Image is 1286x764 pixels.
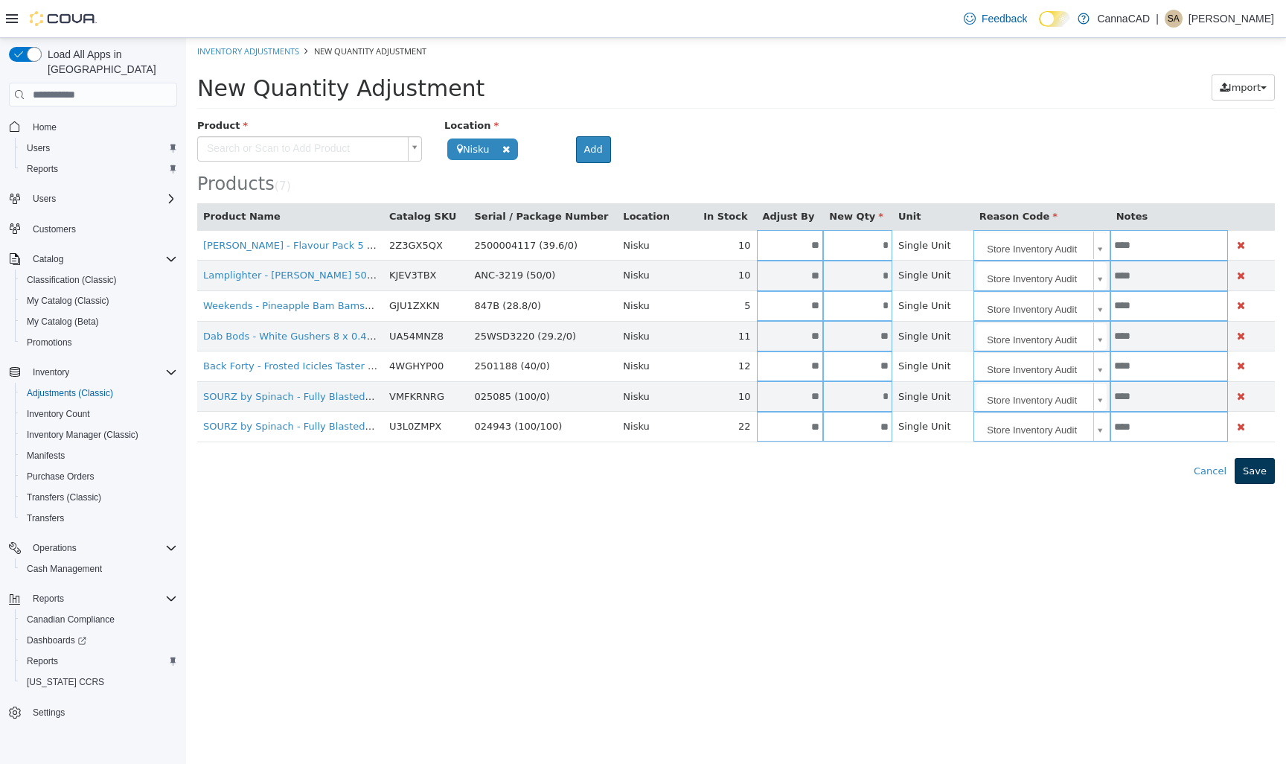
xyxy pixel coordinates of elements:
span: My Catalog (Classic) [21,292,177,310]
a: Store Inventory Audit [790,284,921,313]
button: Manifests [15,445,183,466]
span: Classification (Classic) [27,274,117,286]
span: Home [27,117,177,136]
button: Delete Product [1048,259,1062,276]
a: Manifests [21,447,71,465]
span: Product [11,82,62,93]
span: Purchase Orders [27,471,95,483]
span: Single Unit [712,383,765,394]
a: Dashboards [21,631,92,649]
span: My Catalog (Classic) [27,295,109,307]
button: Users [15,138,183,159]
span: Inventory Manager (Classic) [27,429,138,441]
button: Operations [27,539,83,557]
nav: Complex example [9,109,177,762]
a: My Catalog (Classic) [21,292,115,310]
span: 7 [93,141,100,155]
button: Cash Management [15,558,183,579]
td: GJU1ZXKN [197,253,282,284]
a: Inventory Count [21,405,96,423]
span: Inventory Count [27,408,90,420]
span: Reports [27,590,177,608]
span: Nisku [437,202,463,213]
button: Product Name [17,171,97,186]
a: Promotions [21,334,78,351]
span: Users [27,142,50,154]
button: In Stock [517,171,564,186]
button: Adjustments (Classic) [15,383,183,404]
button: Delete Product [1048,229,1062,246]
span: Store Inventory Audit [790,284,901,314]
span: Cash Management [27,563,102,575]
span: Settings [27,703,177,722]
span: Single Unit [712,262,765,273]
span: Search or Scan to Add Product [12,99,216,123]
button: Canadian Compliance [15,609,183,630]
span: Home [33,121,57,133]
span: Store Inventory Audit [790,223,901,253]
span: [US_STATE] CCRS [27,676,104,688]
span: My Catalog (Beta) [27,316,99,328]
td: VMFKRNRG [197,343,282,374]
button: Home [3,115,183,137]
td: KJEV3TBX [197,223,282,253]
button: Purchase Orders [15,466,183,487]
td: 25WSD3220 (29.2/0) [282,283,431,313]
span: Store Inventory Audit [790,375,901,404]
a: Dashboards [15,630,183,651]
td: 847B (28.8/0) [282,253,431,284]
span: Single Unit [712,353,765,364]
button: Delete Product [1048,290,1062,307]
a: Store Inventory Audit [790,194,921,222]
div: Sam A. [1165,10,1183,28]
button: Inventory [3,362,183,383]
span: Nisku [261,101,332,122]
a: Reports [21,160,64,178]
span: Single Unit [712,293,765,304]
td: 2501188 (40/0) [282,313,431,344]
button: Catalog [27,250,69,268]
span: Reports [27,163,58,175]
a: Search or Scan to Add Product [11,98,236,124]
img: Cova [30,11,97,26]
button: My Catalog (Beta) [15,311,183,332]
button: Location [437,171,486,186]
span: Store Inventory Audit [790,314,901,344]
span: Single Unit [712,322,765,334]
button: Promotions [15,332,183,353]
span: Transfers (Classic) [27,491,101,503]
span: Customers [27,220,177,238]
span: Nisku [437,383,463,394]
a: Transfers [21,509,70,527]
button: Operations [3,538,183,558]
span: Catalog [27,250,177,268]
td: 10 [511,192,570,223]
a: SOURZ by Spinach - Fully Blasted Peach Orange (100/100) 1:1 THC | CBD 10 x 10mg Soft Chews [17,383,484,394]
span: Reason Code [793,173,871,184]
span: Dashboards [21,631,177,649]
span: Purchase Orders [21,468,177,486]
button: Cancel [999,420,1049,447]
button: Catalog SKU [203,171,273,186]
span: Promotions [21,334,177,351]
a: Lamplighter - [PERSON_NAME] 50 3 x 0.5g Diamond Coated Infused Pre-Rolls [17,232,391,243]
button: Users [3,188,183,209]
span: Adjustments (Classic) [21,384,177,402]
span: Users [21,139,177,157]
td: 024943 (100/100) [282,374,431,404]
span: Nisku [437,232,463,243]
span: Transfers [21,509,177,527]
a: Transfers (Classic) [21,488,107,506]
span: Single Unit [712,232,765,243]
a: Dab Bods - White Gushers 8 x 0.4g Super Slim Shatter Dartz [17,293,310,304]
span: Canadian Compliance [21,611,177,628]
td: 025085 (100/0) [282,343,431,374]
button: Reports [27,590,70,608]
a: Store Inventory Audit [790,345,921,373]
span: New Quantity Adjustment [128,7,240,19]
button: Save [1049,420,1089,447]
td: 4WGHYP00 [197,313,282,344]
span: Transfers [27,512,64,524]
span: Store Inventory Audit [790,345,901,375]
button: Import [1026,36,1089,63]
